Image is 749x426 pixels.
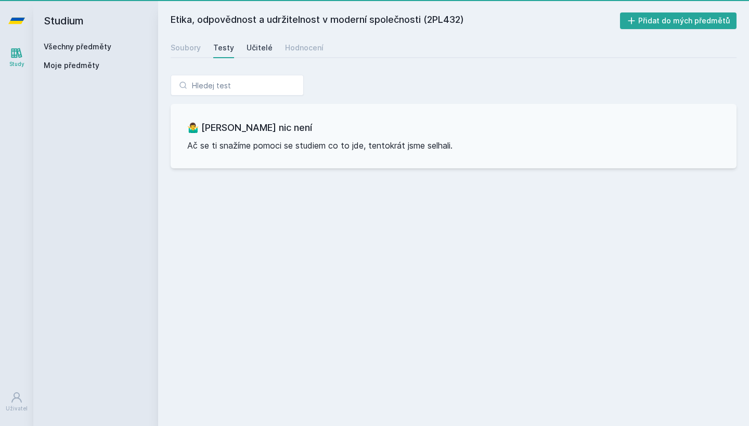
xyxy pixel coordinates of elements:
[213,37,234,58] a: Testy
[187,121,720,135] h3: 🤷‍♂️ [PERSON_NAME] nic není
[2,42,31,73] a: Study
[171,75,304,96] input: Hledej test
[2,386,31,418] a: Uživatel
[285,43,324,53] div: Hodnocení
[247,43,273,53] div: Učitelé
[247,37,273,58] a: Učitelé
[171,43,201,53] div: Soubory
[285,37,324,58] a: Hodnocení
[187,139,720,152] p: Ač se ti snažíme pomoci se studiem co to jde, tentokrát jsme selhali.
[171,12,620,29] h2: Etika, odpovědnost a udržitelnost v moderní společnosti (2PL432)
[171,37,201,58] a: Soubory
[9,60,24,68] div: Study
[213,43,234,53] div: Testy
[44,60,99,71] span: Moje předměty
[44,42,111,51] a: Všechny předměty
[6,405,28,412] div: Uživatel
[620,12,737,29] button: Přidat do mých předmětů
